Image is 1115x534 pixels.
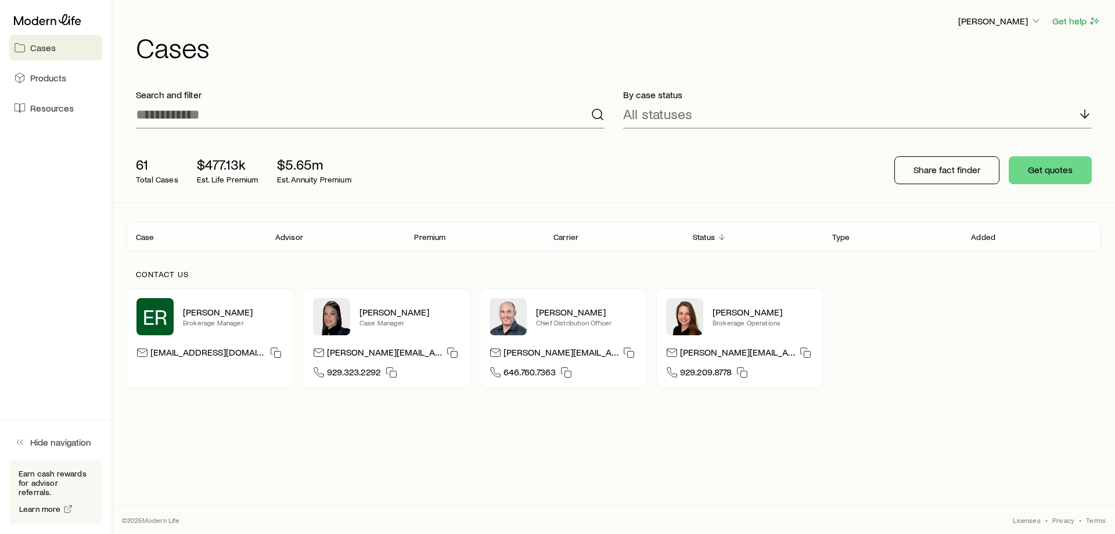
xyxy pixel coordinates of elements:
[275,232,303,242] p: Advisor
[832,232,850,242] p: Type
[9,429,102,455] button: Hide navigation
[136,175,178,184] p: Total Cases
[327,346,442,362] p: [PERSON_NAME][EMAIL_ADDRESS][DOMAIN_NAME]
[1013,515,1040,525] a: Licenses
[9,95,102,121] a: Resources
[359,306,461,318] p: [PERSON_NAME]
[197,156,258,173] p: $477.13k
[9,65,102,91] a: Products
[414,232,445,242] p: Premium
[136,270,1092,279] p: Contact us
[30,72,66,84] span: Products
[197,175,258,184] p: Est. Life Premium
[1086,515,1106,525] a: Terms
[693,232,715,242] p: Status
[30,436,91,448] span: Hide navigation
[136,232,154,242] p: Case
[30,102,74,114] span: Resources
[490,298,527,335] img: Dan Pierson
[183,306,284,318] p: [PERSON_NAME]
[1045,515,1048,525] span: •
[958,15,1042,27] p: [PERSON_NAME]
[536,318,637,327] p: Chief Distribution Officer
[313,298,350,335] img: Elana Hasten
[971,232,995,242] p: Added
[136,89,605,101] p: Search and filter
[713,318,814,327] p: Brokerage Operations
[127,222,1101,251] div: Client cases
[553,232,578,242] p: Carrier
[327,366,381,382] span: 929.323.2292
[1009,156,1092,184] button: Get quotes
[503,346,618,362] p: [PERSON_NAME][EMAIL_ADDRESS][DOMAIN_NAME]
[9,35,102,60] a: Cases
[680,346,795,362] p: [PERSON_NAME][EMAIL_ADDRESS][DOMAIN_NAME]
[122,515,180,525] p: © 2025 Modern Life
[1079,515,1081,525] span: •
[9,460,102,525] div: Earn cash rewards for advisor referrals.Learn more
[623,106,692,122] p: All statuses
[894,156,999,184] button: Share fact finder
[680,366,732,382] span: 929.209.8778
[666,298,703,335] img: Ellen Wall
[30,42,56,53] span: Cases
[150,346,265,362] p: [EMAIL_ADDRESS][DOMAIN_NAME]
[359,318,461,327] p: Case Manager
[143,305,167,328] span: ER
[503,366,556,382] span: 646.760.7363
[19,469,93,497] p: Earn cash rewards for advisor referrals.
[277,156,351,173] p: $5.65m
[136,33,1101,61] h1: Cases
[1052,15,1101,28] button: Get help
[958,15,1042,28] button: [PERSON_NAME]
[136,156,178,173] p: 61
[183,318,284,327] p: Brokerage Manager
[623,89,1092,101] p: By case status
[19,505,61,513] span: Learn more
[913,164,980,175] p: Share fact finder
[536,306,637,318] p: [PERSON_NAME]
[713,306,814,318] p: [PERSON_NAME]
[1052,515,1074,525] a: Privacy
[277,175,351,184] p: Est. Annuity Premium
